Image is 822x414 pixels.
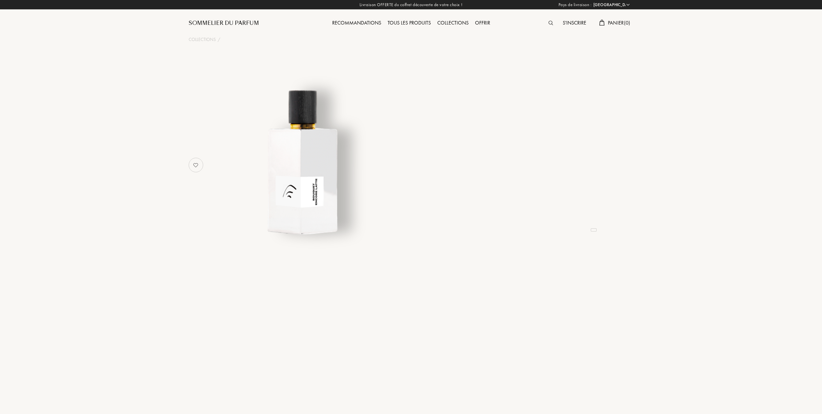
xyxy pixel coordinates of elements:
a: Collections [189,36,216,43]
span: Pays de livraison : [559,2,592,8]
a: S'inscrire [560,19,589,26]
a: Offrir [472,19,493,26]
div: Tous les produits [384,19,434,27]
div: Offrir [472,19,493,27]
div: Collections [434,19,472,27]
span: Panier ( 0 ) [608,19,630,26]
a: Tous les produits [384,19,434,26]
img: arrow_w.png [626,2,630,7]
a: Collections [434,19,472,26]
div: Recommandations [329,19,384,27]
div: S'inscrire [560,19,589,27]
img: search_icn.svg [549,21,553,25]
img: no_like_p.png [189,159,202,171]
img: undefined undefined [220,82,380,242]
a: Sommelier du Parfum [189,19,259,27]
div: / [218,36,220,43]
img: cart.svg [599,20,604,26]
a: Recommandations [329,19,384,26]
